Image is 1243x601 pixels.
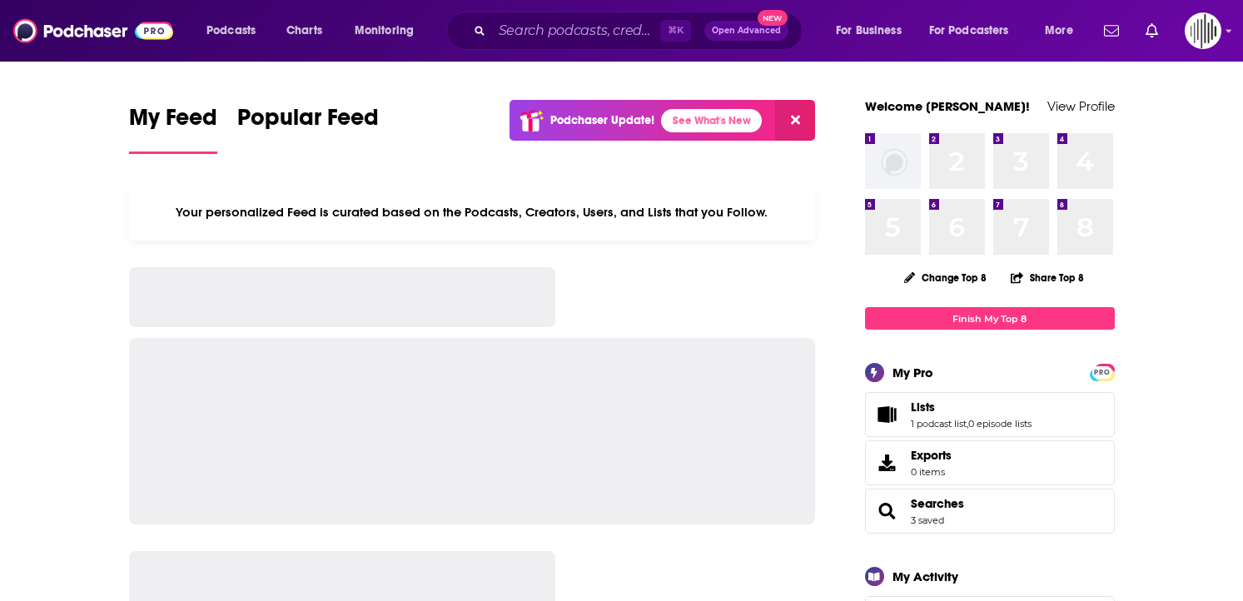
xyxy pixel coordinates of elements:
[911,400,1032,415] a: Lists
[892,569,958,584] div: My Activity
[865,392,1115,437] span: Lists
[865,98,1030,114] a: Welcome [PERSON_NAME]!
[195,17,277,44] button: open menu
[911,496,964,511] a: Searches
[892,365,933,380] div: My Pro
[871,499,904,523] a: Searches
[206,19,256,42] span: Podcasts
[1045,19,1073,42] span: More
[237,103,379,154] a: Popular Feed
[865,133,921,189] img: missing-image.png
[355,19,414,42] span: Monitoring
[871,451,904,474] span: Exports
[1097,17,1126,45] a: Show notifications dropdown
[871,403,904,426] a: Lists
[911,400,935,415] span: Lists
[237,103,379,142] span: Popular Feed
[758,10,788,26] span: New
[1185,12,1221,49] span: Logged in as gpg2
[918,17,1033,44] button: open menu
[894,267,997,288] button: Change Top 8
[911,448,952,463] span: Exports
[911,466,952,478] span: 0 items
[343,17,435,44] button: open menu
[968,418,1032,430] a: 0 episode lists
[1092,366,1112,379] span: PRO
[704,21,788,41] button: Open AdvancedNew
[13,15,173,47] img: Podchaser - Follow, Share and Rate Podcasts
[865,489,1115,534] span: Searches
[660,20,691,42] span: ⌘ K
[550,113,654,127] p: Podchaser Update!
[911,418,967,430] a: 1 podcast list
[967,418,968,430] span: ,
[129,184,816,241] div: Your personalized Feed is curated based on the Podcasts, Creators, Users, and Lists that you Follow.
[1033,17,1094,44] button: open menu
[276,17,332,44] a: Charts
[929,19,1009,42] span: For Podcasters
[1185,12,1221,49] button: Show profile menu
[1047,98,1115,114] a: View Profile
[1185,12,1221,49] img: User Profile
[824,17,922,44] button: open menu
[1010,261,1085,294] button: Share Top 8
[129,103,217,154] a: My Feed
[836,19,902,42] span: For Business
[129,103,217,142] span: My Feed
[712,27,781,35] span: Open Advanced
[865,440,1115,485] a: Exports
[661,109,762,132] a: See What's New
[462,12,818,50] div: Search podcasts, credits, & more...
[911,514,944,526] a: 3 saved
[865,307,1115,330] a: Finish My Top 8
[1139,17,1165,45] a: Show notifications dropdown
[286,19,322,42] span: Charts
[492,17,660,44] input: Search podcasts, credits, & more...
[1092,365,1112,378] a: PRO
